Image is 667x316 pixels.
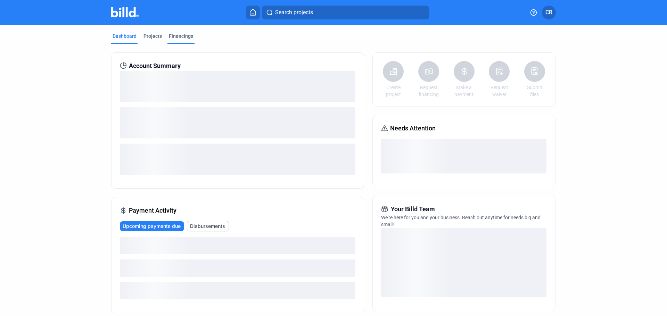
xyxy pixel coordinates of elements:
button: Search projects [262,6,429,19]
span: We're here for you and your business. Reach out anytime for needs big and small! [381,215,541,227]
a: Create project [381,84,405,98]
div: loading [120,237,355,254]
div: Projects [143,33,162,40]
div: Financings [169,33,193,40]
span: Search projects [275,8,313,17]
a: Request financing [417,84,441,98]
img: Billd Company Logo [111,7,139,17]
div: loading [381,228,546,297]
span: Account Summary [129,61,181,71]
div: loading [381,139,546,173]
span: Upcoming payments due [123,223,181,230]
div: Dashboard [113,33,137,40]
div: loading [120,71,355,102]
button: Upcoming payments due [120,221,184,231]
a: Submit files [522,84,547,98]
button: CR [542,6,556,19]
span: Disbursements [190,223,225,230]
button: Disbursements [187,221,229,231]
span: Needs Attention [390,123,436,133]
div: loading [120,282,355,299]
span: Payment Activity [129,206,176,215]
span: Your Billd Team [391,204,435,214]
div: loading [120,107,355,138]
div: loading [120,144,355,175]
a: Make a payment [452,84,476,98]
a: Request waiver [487,84,511,98]
div: loading [120,259,355,277]
span: CR [545,8,552,17]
